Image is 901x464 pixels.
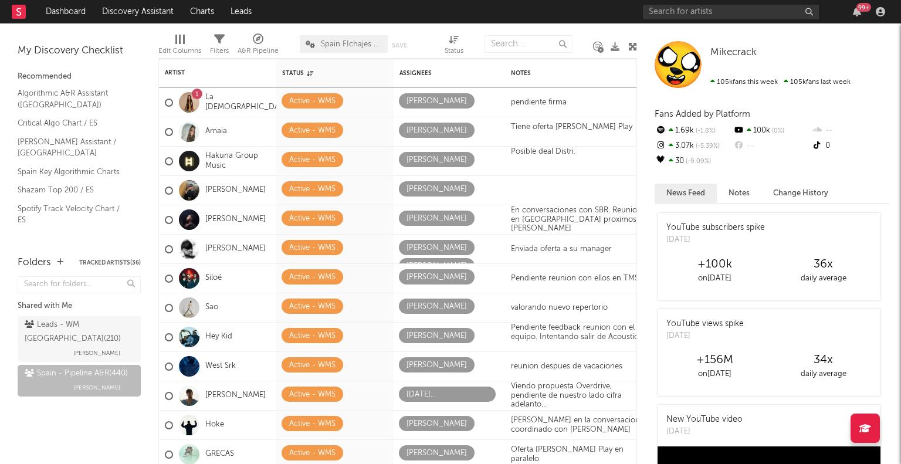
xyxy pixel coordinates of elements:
[660,353,769,367] div: +156M
[655,110,750,118] span: Fans Added by Platform
[18,184,129,197] a: Shazam Top 200 / ES
[205,151,270,171] a: Hakuna Group Music
[399,70,482,77] div: Assignees
[73,346,120,360] span: [PERSON_NAME]
[407,94,467,109] div: [PERSON_NAME]
[289,329,336,343] div: Active - WMS
[79,260,141,266] button: Tracked Artists(36)
[445,44,463,58] div: Status
[205,420,224,430] a: Hoke
[511,323,646,341] div: Pendiente feedback reunion con el equipo. Intentando salir de Acoustic
[205,303,218,313] a: Sao
[660,367,769,381] div: on [DATE]
[289,270,336,285] div: Active - WMS
[770,128,784,134] span: 0 %
[666,330,744,342] div: [DATE]
[18,232,129,245] a: Spotify Search Virality / ES
[666,426,743,438] div: [DATE]
[407,388,488,402] div: [DATE][PERSON_NAME]
[655,123,733,138] div: 1.69k
[18,256,51,270] div: Folders
[407,270,467,285] div: [PERSON_NAME]
[289,212,336,226] div: Active - WMS
[505,98,573,107] div: pendiente firma
[505,147,581,175] div: Posible deal Distri.
[289,124,336,138] div: Active - WMS
[205,449,234,459] a: GRECAS
[282,70,358,77] div: Status
[210,44,229,58] div: Filters
[505,274,645,283] div: Pendiente reunion con ellos en TMS
[694,128,716,134] span: -1.8 %
[289,446,336,460] div: Active - WMS
[717,184,761,203] button: Notes
[18,44,141,58] div: My Discovery Checklist
[205,332,232,342] a: Hey Kid
[407,417,467,431] div: [PERSON_NAME]
[18,276,141,293] input: Search for folders...
[205,244,266,254] a: [PERSON_NAME]
[666,222,765,234] div: YouTube subscribers spike
[289,153,336,167] div: Active - WMS
[445,29,463,63] div: Status
[407,300,467,314] div: [PERSON_NAME]
[205,391,266,401] a: [PERSON_NAME]
[407,241,467,255] div: [PERSON_NAME]
[205,361,236,371] a: West Srk
[18,117,129,130] a: Critical Algo Chart / ES
[205,185,266,195] a: [PERSON_NAME]
[18,165,129,178] a: Spain Key Algorithmic Charts
[511,70,628,77] div: Notes
[769,353,878,367] div: 34 x
[289,300,336,314] div: Active - WMS
[165,69,253,76] div: Artist
[660,272,769,286] div: on [DATE]
[407,358,467,372] div: [PERSON_NAME]
[205,127,227,137] a: Amaia
[18,365,141,397] a: Spain - Pipeline A&R(440)[PERSON_NAME]
[811,138,889,154] div: 0
[710,79,778,86] span: 105k fans this week
[407,446,467,460] div: [PERSON_NAME]
[733,123,811,138] div: 100k
[769,367,878,381] div: daily average
[505,445,652,463] div: Oferta [PERSON_NAME] Play en paralelo
[505,382,652,409] div: Viendo propuesta Overdrive, pendiente de nuestro lado cifra adelanto
[769,272,878,286] div: daily average
[407,182,467,197] div: [PERSON_NAME]
[407,153,467,167] div: [PERSON_NAME]
[505,245,618,254] div: Enviada oferta a su manager
[205,215,266,225] a: [PERSON_NAME]
[205,93,291,113] a: La [DEMOGRAPHIC_DATA]
[733,138,811,154] div: --
[289,417,336,431] div: Active - WMS
[289,241,336,255] div: Active - WMS
[210,29,229,63] div: Filters
[407,259,467,273] div: [PERSON_NAME]
[505,123,638,141] div: Tiene oferta [PERSON_NAME] Play
[660,258,769,272] div: +100k
[811,123,889,138] div: --
[289,182,336,197] div: Active - WMS
[761,184,840,203] button: Change History
[289,388,336,402] div: Active - WMS
[505,362,628,371] div: reunion despues de vacaciones
[18,202,129,226] a: Spotify Track Velocity Chart / ES
[710,48,757,57] span: Mikecrack
[407,329,467,343] div: [PERSON_NAME]
[684,158,711,165] span: -9.09 %
[321,40,382,48] span: Spain FIchajes Ok
[289,94,336,109] div: Active - WMS
[710,79,851,86] span: 105k fans last week
[25,318,131,346] div: Leads - WM [GEOGRAPHIC_DATA] ( 210 )
[643,5,819,19] input: Search for artists
[511,206,646,233] div: En conversaciones con SBR. Reunion en [GEOGRAPHIC_DATA] proximos [PERSON_NAME]
[710,47,757,59] a: Mikecrack
[853,7,861,16] button: 99+
[25,367,128,381] div: Spain - Pipeline A&R ( 440 )
[238,44,279,58] div: A&R Pipeline
[856,3,871,12] div: 99 +
[655,154,733,169] div: 30
[205,273,222,283] a: Siloé
[666,318,744,330] div: YouTube views spike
